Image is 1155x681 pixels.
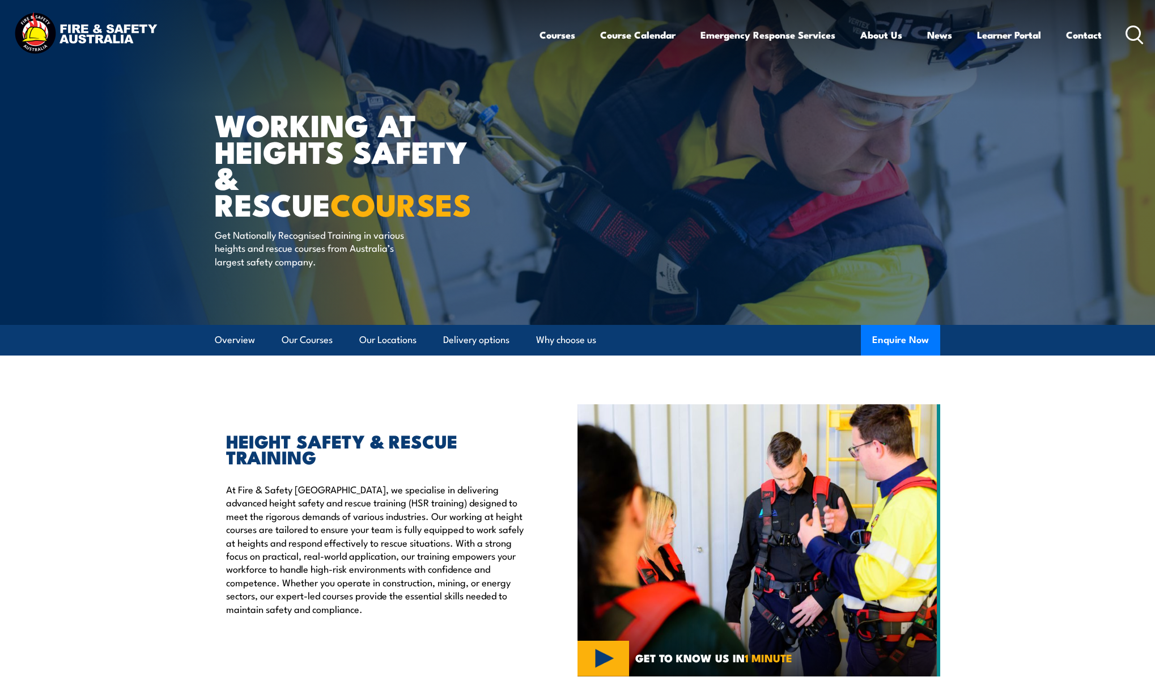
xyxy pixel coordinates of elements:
[226,433,525,464] h2: HEIGHT SAFETY & RESCUE TRAINING
[745,649,792,666] strong: 1 MINUTE
[215,325,255,355] a: Overview
[215,228,422,268] p: Get Nationally Recognised Training in various heights and rescue courses from Australia’s largest...
[977,20,1041,50] a: Learner Portal
[860,20,902,50] a: About Us
[1066,20,1102,50] a: Contact
[600,20,676,50] a: Course Calendar
[443,325,509,355] a: Delivery options
[359,325,417,355] a: Our Locations
[577,404,940,676] img: Fire & Safety Australia offer working at heights courses and training
[540,20,575,50] a: Courses
[927,20,952,50] a: News
[330,180,472,227] strong: COURSES
[282,325,333,355] a: Our Courses
[226,483,525,615] p: At Fire & Safety [GEOGRAPHIC_DATA], we specialise in delivering advanced height safety and rescue...
[536,325,596,355] a: Why choose us
[215,111,495,217] h1: WORKING AT HEIGHTS SAFETY & RESCUE
[635,653,792,663] span: GET TO KNOW US IN
[861,325,940,356] button: Enquire Now
[700,20,835,50] a: Emergency Response Services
